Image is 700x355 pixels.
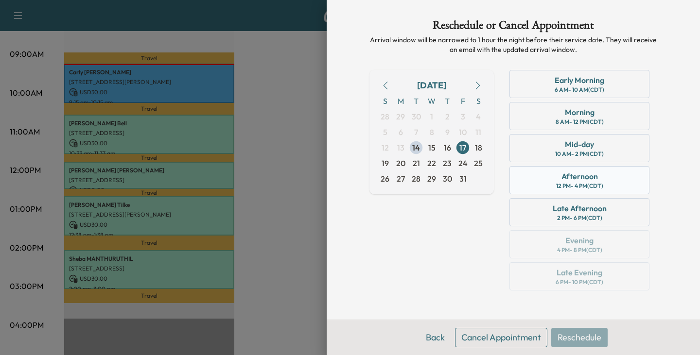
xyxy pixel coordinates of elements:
[413,157,420,169] span: 21
[397,142,404,153] span: 13
[427,173,436,185] span: 29
[430,111,433,122] span: 1
[377,93,393,109] span: S
[420,328,451,347] button: Back
[412,111,421,122] span: 30
[427,157,436,169] span: 22
[476,111,481,122] span: 4
[459,142,466,153] span: 17
[556,182,603,190] div: 12 PM - 4 PM (CDT)
[445,126,450,138] span: 9
[381,173,389,185] span: 26
[412,142,420,153] span: 14
[443,157,452,169] span: 23
[475,142,482,153] span: 18
[399,126,403,138] span: 6
[417,79,446,92] div: [DATE]
[461,111,465,122] span: 3
[555,86,604,94] div: 6 AM - 10 AM (CDT)
[369,35,657,54] p: Arrival window will be narrowed to 1 hour the night before their service date. They will receive ...
[383,126,387,138] span: 5
[408,93,424,109] span: T
[444,142,451,153] span: 16
[475,126,481,138] span: 11
[428,142,436,153] span: 15
[430,126,434,138] span: 8
[369,19,657,35] h1: Reschedule or Cancel Appointment
[471,93,486,109] span: S
[455,93,471,109] span: F
[556,118,604,126] div: 8 AM - 12 PM (CDT)
[565,138,594,150] div: Mid-day
[424,93,439,109] span: W
[474,157,483,169] span: 25
[412,173,420,185] span: 28
[443,173,452,185] span: 30
[393,93,408,109] span: M
[397,173,405,185] span: 27
[445,111,450,122] span: 2
[553,203,607,214] div: Late Afternoon
[381,111,389,122] span: 28
[565,106,595,118] div: Morning
[561,170,598,182] div: Afternoon
[455,328,547,347] button: Cancel Appointment
[439,93,455,109] span: T
[555,150,604,158] div: 10 AM - 2 PM (CDT)
[459,173,467,185] span: 31
[557,214,602,222] div: 2 PM - 6 PM (CDT)
[396,111,405,122] span: 29
[396,157,405,169] span: 20
[414,126,418,138] span: 7
[555,74,604,86] div: Early Morning
[458,157,468,169] span: 24
[382,142,389,153] span: 12
[459,126,467,138] span: 10
[382,157,389,169] span: 19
